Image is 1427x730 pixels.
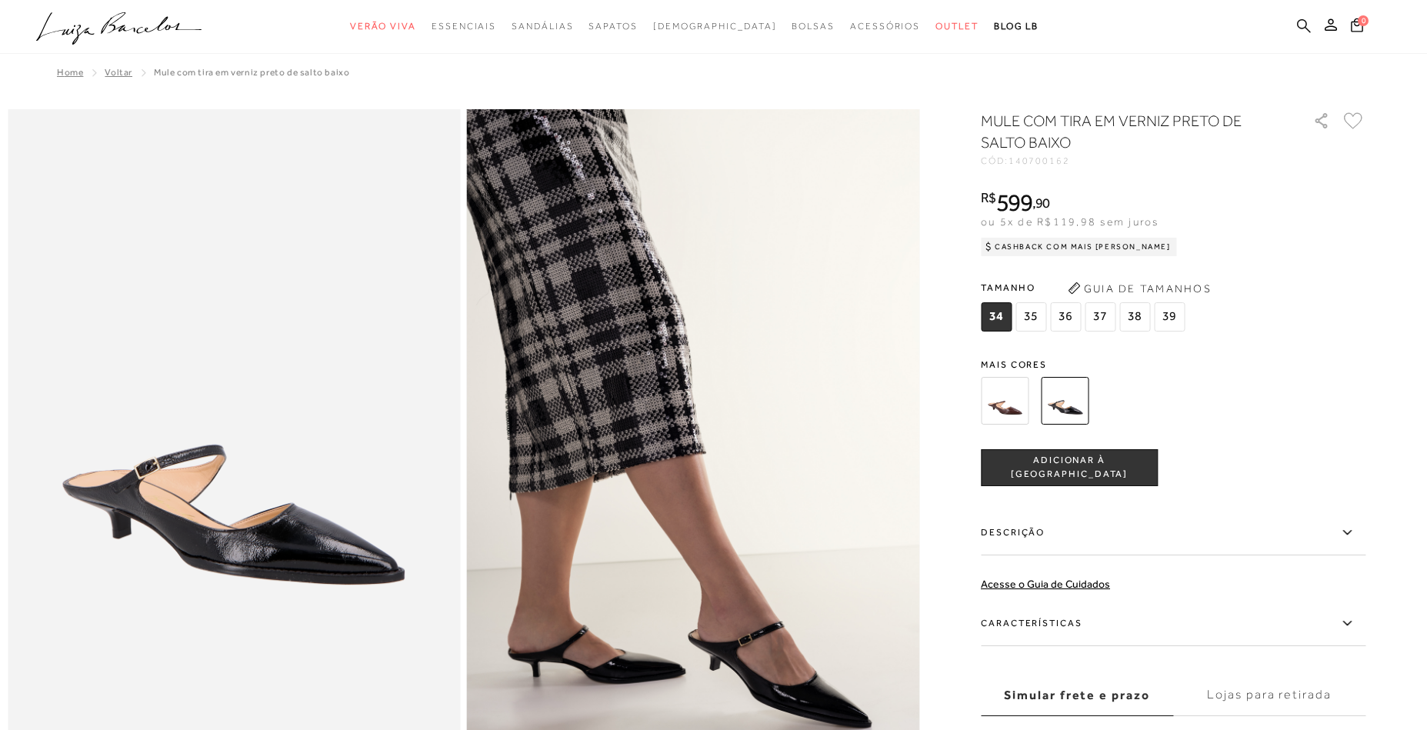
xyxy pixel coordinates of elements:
span: [DEMOGRAPHIC_DATA] [653,21,777,32]
label: Lojas para retirada [1173,675,1365,716]
span: 90 [1035,195,1050,211]
span: 37 [1085,302,1115,332]
a: categoryNavScreenReaderText [588,12,637,41]
span: Tamanho [981,276,1189,299]
i: R$ [981,191,996,205]
a: categoryNavScreenReaderText [792,12,835,41]
a: noSubCategoriesText [653,12,777,41]
button: ADICIONAR À [GEOGRAPHIC_DATA] [981,449,1158,486]
a: categoryNavScreenReaderText [935,12,979,41]
span: ADICIONAR À [GEOGRAPHIC_DATA] [982,454,1157,481]
h1: MULE COM TIRA EM VERNIZ PRETO DE SALTO BAIXO [981,110,1269,153]
a: Voltar [105,67,132,78]
span: 0 [1358,15,1369,26]
span: BLOG LB [994,21,1039,32]
span: Mais cores [981,360,1365,369]
div: Cashback com Mais [PERSON_NAME] [981,238,1177,256]
span: 34 [981,302,1012,332]
span: 36 [1050,302,1081,332]
span: 35 [1015,302,1046,332]
label: Descrição [981,511,1365,555]
span: Essenciais [432,21,496,32]
label: Simular frete e prazo [981,675,1173,716]
span: Bolsas [792,21,835,32]
a: Acesse o Guia de Cuidados [981,578,1110,590]
a: categoryNavScreenReaderText [850,12,920,41]
div: CÓD: [981,156,1289,165]
label: Características [981,602,1365,646]
span: 38 [1119,302,1150,332]
span: 140700162 [1009,155,1070,166]
img: MULE COM TIRA EM VERNIZ CAFÉ DE SALTO BAIXO [981,377,1029,425]
span: Verão Viva [350,21,416,32]
span: Outlet [935,21,979,32]
a: Home [57,67,83,78]
a: BLOG LB [994,12,1039,41]
button: Guia de Tamanhos [1062,276,1216,301]
span: Sapatos [588,21,637,32]
span: Acessórios [850,21,920,32]
img: MULE COM TIRA EM VERNIZ PRETO DE SALTO BAIXO [1041,377,1089,425]
span: 39 [1154,302,1185,332]
i: , [1032,196,1050,210]
span: 599 [996,188,1032,216]
button: 0 [1346,17,1368,38]
span: Sandálias [512,21,573,32]
span: ou 5x de R$119,98 sem juros [981,215,1159,228]
a: categoryNavScreenReaderText [350,12,416,41]
a: categoryNavScreenReaderText [512,12,573,41]
a: categoryNavScreenReaderText [432,12,496,41]
span: MULE COM TIRA EM VERNIZ PRETO DE SALTO BAIXO [154,67,349,78]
